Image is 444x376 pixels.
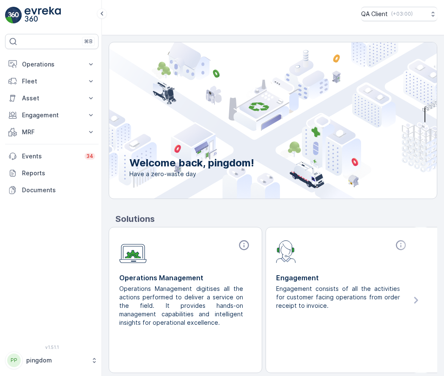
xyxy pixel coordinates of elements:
p: Reports [22,169,95,177]
a: Events34 [5,148,99,165]
button: Operations [5,56,99,73]
img: logo [5,7,22,24]
p: ⌘B [84,38,93,45]
div: PP [7,354,21,367]
p: ( +03:00 ) [391,11,413,17]
p: pingdom [26,356,87,365]
p: Welcome back, pingdom! [129,156,254,170]
button: PPpingdom [5,351,99,369]
a: Reports [5,165,99,182]
p: Engagement [276,273,408,283]
button: Fleet [5,73,99,90]
img: logo_light-DOdMpM7g.png [25,7,61,24]
span: Have a zero-waste day [129,170,254,178]
img: module-icon [276,239,296,263]
p: Operations Management [119,273,252,283]
button: Engagement [5,107,99,124]
p: Fleet [22,77,82,86]
button: QA Client(+03:00) [361,7,437,21]
p: Engagement consists of all the activities for customer facing operations from order receipt to in... [276,285,402,310]
p: 34 [86,153,93,160]
p: Operations Management digitises all the actions performed to deliver a service on the field. It p... [119,285,245,327]
img: city illustration [71,42,437,199]
p: Solutions [115,213,437,225]
p: Asset [22,94,82,102]
a: Documents [5,182,99,199]
p: MRF [22,128,82,136]
p: Documents [22,186,95,194]
span: v 1.51.1 [5,345,99,350]
p: Events [22,152,79,160]
img: module-icon [119,239,147,263]
p: Operations [22,60,82,69]
p: QA Client [361,10,388,18]
button: Asset [5,90,99,107]
p: Engagement [22,111,82,119]
button: MRF [5,124,99,141]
